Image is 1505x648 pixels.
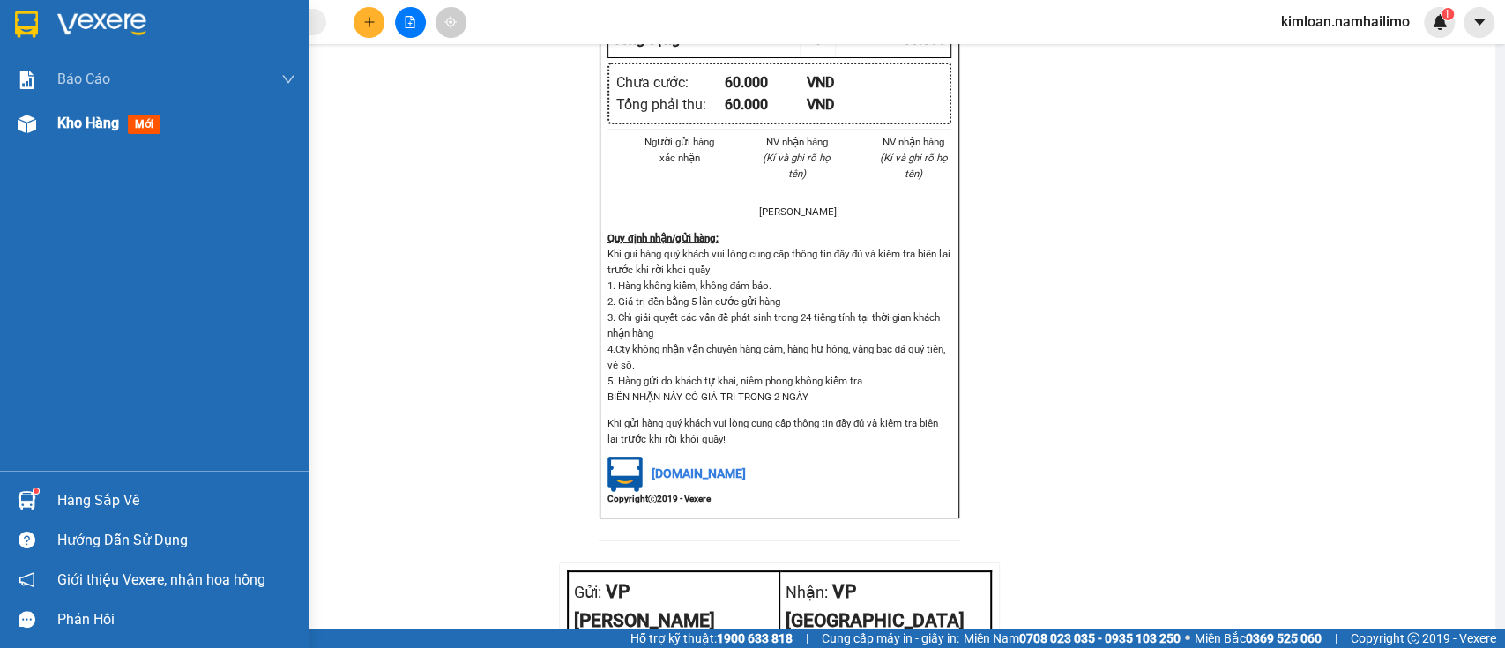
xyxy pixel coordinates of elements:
[57,569,265,591] span: Giới thiệu Vexere, nhận hoa hồng
[1442,8,1454,20] sup: 1
[15,57,156,78] div: BĂNG
[763,152,831,180] i: (Kí và ghi rõ họ tên)
[168,15,347,57] div: VP [GEOGRAPHIC_DATA]
[1185,635,1190,642] span: ⚪️
[168,17,211,35] span: Nhận:
[57,607,295,633] div: Phản hồi
[806,629,808,648] span: |
[630,629,793,648] span: Hỗ trợ kỹ thuật:
[1432,14,1448,30] img: icon-new-feature
[436,7,466,38] button: aim
[57,488,295,514] div: Hàng sắp về
[1407,632,1419,644] span: copyright
[57,68,110,90] span: Báo cáo
[607,246,951,406] p: Khi gui hàng quý khách vui lòng cung cấp thông tin đầy đủ và kiểm tra biên lai trước khi rời khoi...
[964,629,1181,648] span: Miền Nam
[1195,629,1322,648] span: Miền Bắc
[404,16,416,28] span: file-add
[19,571,35,588] span: notification
[786,577,985,636] div: VP [GEOGRAPHIC_DATA]
[128,115,160,134] span: mới
[1019,631,1181,645] strong: 0708 023 035 - 0935 103 250
[166,114,349,138] div: 60.000
[168,78,347,103] div: 0839933442
[806,93,888,115] div: VND
[643,134,718,166] li: Người gửi hàng xác nhận
[607,492,951,510] div: Copyright 2019 - Vexere
[880,152,948,180] i: (Kí và ghi rõ họ tên)
[759,134,834,150] li: NV nhận hàng
[725,71,807,93] div: 60.000
[786,583,828,601] span: Nhận:
[15,78,156,103] div: 0938855077
[1335,629,1337,648] span: |
[18,115,36,133] img: warehouse-icon
[15,17,42,35] span: Gửi:
[15,11,38,38] img: logo-vxr
[574,577,773,636] div: VP [PERSON_NAME]
[607,457,643,492] img: logo.jpg
[57,527,295,554] div: Hướng dẫn sử dụng
[166,118,190,137] span: CC :
[759,204,834,220] li: [PERSON_NAME]
[1246,631,1322,645] strong: 0369 525 060
[607,230,951,246] div: Quy định nhận/gửi hàng :
[574,583,601,601] span: Gửi:
[354,7,384,38] button: plus
[806,71,888,93] div: VND
[616,93,725,115] div: Tổng phải thu :
[1471,14,1487,30] span: caret-down
[725,93,807,115] div: 60.000
[57,115,119,131] span: Kho hàng
[18,491,36,510] img: warehouse-icon
[281,72,295,86] span: down
[34,488,39,494] sup: 1
[652,466,746,480] span: [DOMAIN_NAME]
[363,16,376,28] span: plus
[1267,11,1424,33] span: kimloan.namhailimo
[15,15,156,57] div: VP [PERSON_NAME]
[717,631,793,645] strong: 1900 633 818
[607,415,951,447] p: Khi gửi hàng quý khách vui lòng cung cấp thông tin đầy đủ và kiểm tra biên lai trước khi rời khỏi...
[19,611,35,628] span: message
[822,629,959,648] span: Cung cấp máy in - giấy in:
[616,71,725,93] div: Chưa cước :
[1464,7,1494,38] button: caret-down
[444,16,457,28] span: aim
[18,71,36,89] img: solution-icon
[1444,8,1450,20] span: 1
[648,495,657,503] span: copyright
[19,532,35,548] span: question-circle
[168,57,347,78] div: ĐIỀN MŨI NÉ
[876,134,951,150] li: NV nhận hàng
[395,7,426,38] button: file-add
